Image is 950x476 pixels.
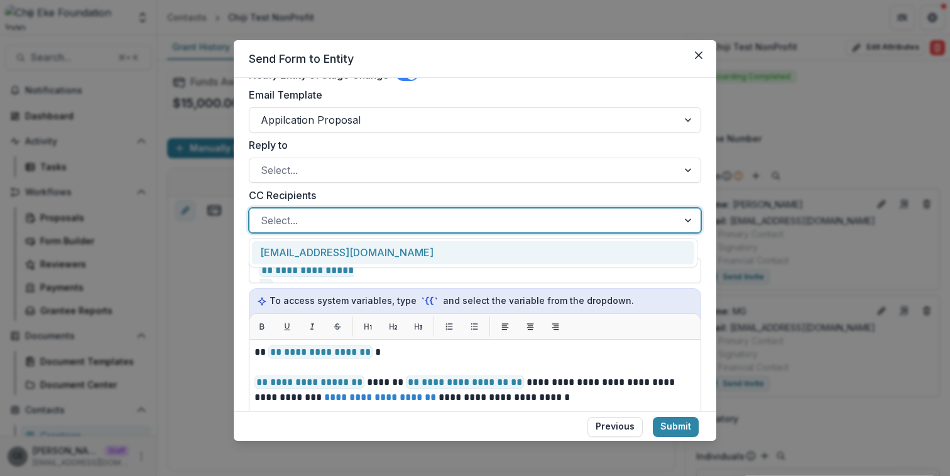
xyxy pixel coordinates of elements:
code: `{{` [419,295,440,308]
label: Reply to [249,138,694,153]
button: H2 [383,316,403,337]
button: List [464,316,484,337]
div: [EMAIL_ADDRESS][DOMAIN_NAME] [252,241,694,264]
button: Submit [653,417,699,437]
header: Send Form to Entity [234,40,716,78]
button: Align center [520,316,540,337]
button: Align left [495,316,515,337]
button: H3 [408,316,429,337]
button: Align right [545,316,565,337]
button: Italic [302,316,322,337]
button: Bold [252,316,272,337]
button: Previous [587,417,643,437]
button: Strikethrough [327,316,347,337]
label: Email Template [249,87,694,102]
p: To access system variables, type and select the variable from the dropdown. [257,294,693,308]
button: H1 [358,316,378,337]
button: Underline [277,316,297,337]
label: CC Recipients [249,188,694,203]
button: Close [689,45,709,65]
button: List [439,316,459,337]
